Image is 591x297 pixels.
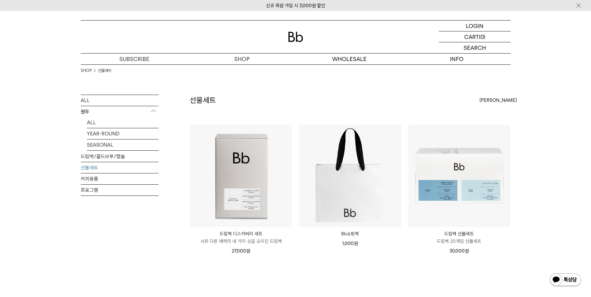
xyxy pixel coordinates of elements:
[81,54,188,64] a: SUBSCRIBE
[299,125,401,227] img: Bb쇼핑백
[87,128,159,139] a: YEAR-ROUND
[190,125,292,227] img: 드립백 디스커버리 세트
[87,139,159,150] a: SEASONAL
[188,54,296,64] a: SHOP
[246,248,250,254] span: 원
[266,3,325,8] a: 신규 회원 가입 시 3,000원 할인
[342,241,358,246] span: 1,000
[408,125,510,227] img: 드립백 선물세트
[466,21,484,31] p: LOGIN
[232,248,250,254] span: 27,000
[408,230,510,238] p: 드립백 선물세트
[479,31,485,42] p: (0)
[299,230,401,238] a: Bb쇼핑백
[190,238,292,245] p: 서로 다른 매력의 네 가지 싱글 오리진 드립백
[354,241,358,246] span: 원
[549,273,582,288] img: 카카오톡 채널 1:1 채팅 버튼
[408,238,510,245] p: 드립백 20개입 선물세트
[81,68,92,74] a: SHOP
[81,106,159,117] p: 원두
[190,230,292,245] a: 드립백 디스커버리 세트 서로 다른 매력의 네 가지 싱글 오리진 드립백
[288,32,303,42] img: 로고
[98,68,112,74] a: 선물세트
[439,31,511,42] a: CART (0)
[464,42,486,53] p: SEARCH
[81,173,159,184] a: 커피용품
[465,248,469,254] span: 원
[464,31,479,42] p: CART
[190,95,216,106] h2: 선물세트
[81,151,159,162] a: 드립백/콜드브루/캡슐
[296,54,403,64] p: WHOLESALE
[450,248,469,254] span: 30,000
[190,230,292,238] p: 드립백 디스커버리 세트
[87,117,159,128] a: ALL
[403,54,511,64] p: INFO
[81,162,159,173] a: 선물세트
[479,97,517,104] span: [PERSON_NAME]
[81,95,159,106] a: ALL
[439,21,511,31] a: LOGIN
[408,230,510,245] a: 드립백 선물세트 드립백 20개입 선물세트
[81,185,159,196] a: 프로그램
